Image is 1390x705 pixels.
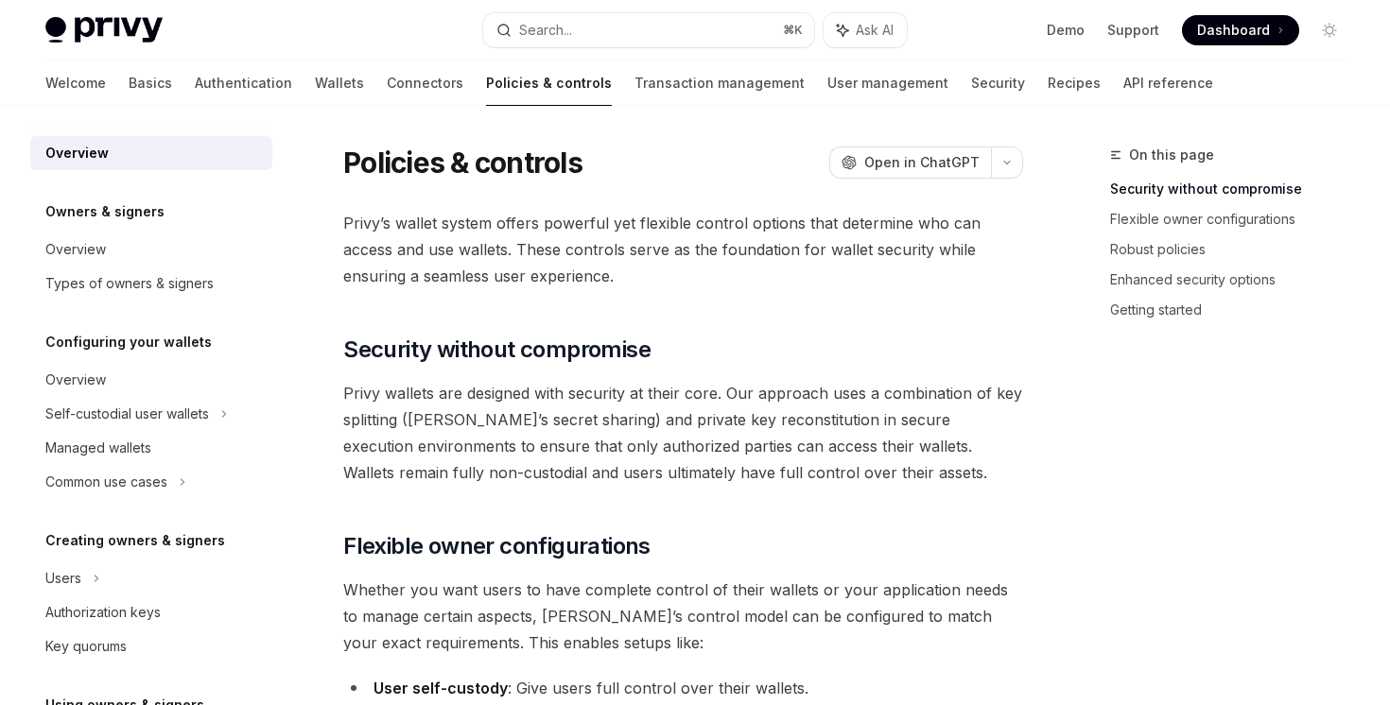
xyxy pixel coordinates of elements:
div: Key quorums [45,635,127,658]
div: Common use cases [45,471,167,493]
div: Search... [519,19,572,42]
div: Overview [45,369,106,391]
a: Connectors [387,60,463,106]
a: Security [971,60,1025,106]
button: Search...⌘K [483,13,813,47]
span: On this page [1129,144,1214,166]
a: Getting started [1110,295,1360,325]
div: Types of owners & signers [45,272,214,295]
h5: Creating owners & signers [45,529,225,552]
a: Overview [30,232,272,267]
div: Self-custodial user wallets [45,403,209,425]
li: : Give users full control over their wallets. [343,675,1023,701]
a: Support [1107,21,1159,40]
a: Basics [129,60,172,106]
a: Policies & controls [486,60,612,106]
a: Demo [1047,21,1085,40]
div: Users [45,567,81,590]
a: Security without compromise [1110,174,1360,204]
a: User management [827,60,948,106]
div: Authorization keys [45,601,161,624]
a: Managed wallets [30,431,272,465]
span: Dashboard [1197,21,1270,40]
div: Overview [45,238,106,261]
a: Enhanced security options [1110,265,1360,295]
a: Overview [30,363,272,397]
a: API reference [1123,60,1213,106]
span: Privy wallets are designed with security at their core. Our approach uses a combination of key sp... [343,380,1023,486]
a: Welcome [45,60,106,106]
h5: Configuring your wallets [45,331,212,353]
a: Authentication [195,60,292,106]
a: Transaction management [634,60,805,106]
span: Ask AI [856,21,894,40]
button: Open in ChatGPT [829,146,991,179]
img: light logo [45,17,163,43]
a: Wallets [315,60,364,106]
strong: User self-custody [374,679,508,697]
a: Dashboard [1182,15,1299,45]
span: Open in ChatGPT [864,153,980,172]
span: Privy’s wallet system offers powerful yet flexible control options that determine who can access ... [343,210,1023,289]
button: Toggle dark mode [1314,15,1345,45]
a: Types of owners & signers [30,267,272,301]
h1: Policies & controls [343,146,582,180]
span: Security without compromise [343,335,651,365]
h5: Owners & signers [45,200,165,223]
div: Managed wallets [45,437,151,459]
span: Flexible owner configurations [343,531,651,561]
a: Key quorums [30,629,272,663]
div: Overview [45,142,109,164]
button: Ask AI [824,13,907,47]
span: ⌘ K [783,23,803,38]
a: Overview [30,136,272,170]
a: Robust policies [1110,234,1360,265]
span: Whether you want users to have complete control of their wallets or your application needs to man... [343,576,1023,656]
a: Recipes [1048,60,1101,106]
a: Authorization keys [30,595,272,629]
a: Flexible owner configurations [1110,204,1360,234]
